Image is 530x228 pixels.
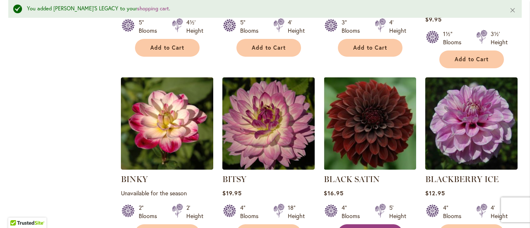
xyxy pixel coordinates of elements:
[186,204,203,220] div: 2' Height
[137,5,169,12] a: shopping cart
[324,163,416,171] a: BLACK SATIN
[425,174,499,184] a: BLACKBERRY ICE
[288,18,305,35] div: 4' Height
[139,204,162,220] div: 2" Blooms
[324,189,344,197] span: $16.95
[222,189,242,197] span: $19.95
[491,204,508,220] div: 4' Height
[389,204,406,220] div: 5' Height
[121,174,148,184] a: BINKY
[135,39,200,57] button: Add to Cart
[252,44,286,51] span: Add to Cart
[338,39,402,57] button: Add to Cart
[324,174,380,184] a: BLACK SATIN
[139,18,162,35] div: 5" Blooms
[150,44,184,51] span: Add to Cart
[443,204,466,220] div: 4" Blooms
[439,50,504,68] button: Add to Cart
[240,18,263,35] div: 5" Blooms
[491,30,508,46] div: 3½' Height
[222,163,315,171] a: BITSY
[288,204,305,220] div: 18" Height
[443,30,466,46] div: 1½" Blooms
[222,77,315,170] img: BITSY
[240,204,263,220] div: 4" Blooms
[353,44,387,51] span: Add to Cart
[425,189,445,197] span: $12.95
[121,163,213,171] a: BINKY
[121,189,213,197] p: Unavailable for the season
[342,204,365,220] div: 4" Blooms
[222,174,246,184] a: BITSY
[425,15,442,23] span: $9.95
[186,18,203,35] div: 4½' Height
[455,56,489,63] span: Add to Cart
[389,18,406,35] div: 4' Height
[342,18,365,35] div: 3" Blooms
[324,77,416,170] img: BLACK SATIN
[236,39,301,57] button: Add to Cart
[425,77,518,170] img: BLACKBERRY ICE
[425,163,518,171] a: BLACKBERRY ICE
[121,77,213,170] img: BINKY
[27,5,497,13] div: You added [PERSON_NAME]'S LEGACY to your .
[6,199,29,222] iframe: Launch Accessibility Center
